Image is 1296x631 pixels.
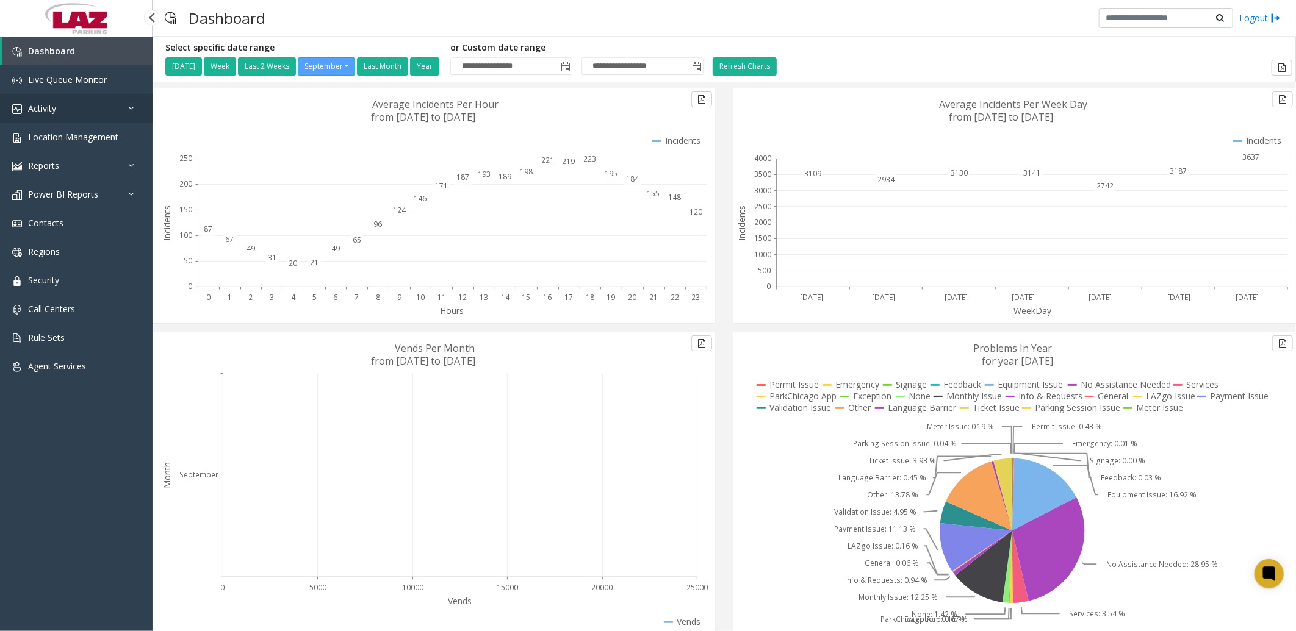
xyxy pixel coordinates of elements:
[1098,390,1128,402] text: General
[206,292,211,302] text: 0
[754,217,771,227] text: 2000
[12,47,22,57] img: 'icon'
[28,188,98,200] span: Power BI Reports
[28,160,59,171] span: Reports
[1271,12,1281,24] img: logout
[1090,455,1146,466] text: Signage: 0.00 %
[291,292,296,302] text: 4
[845,575,927,585] text: Info & Requests: 0.94 %
[691,335,712,351] button: Export to pdf
[1272,60,1292,76] button: Export to pdf
[754,249,771,260] text: 1000
[1081,379,1171,390] text: No Assistance Needed
[691,91,712,107] button: Export to pdf
[800,292,823,302] text: [DATE]
[896,379,927,390] text: Signage
[353,235,361,245] text: 65
[927,421,995,432] text: Meter Issue: 0.19 %
[331,243,340,254] text: 49
[736,205,747,241] text: Incidents
[373,219,382,229] text: 96
[939,98,1087,111] text: Average Incidents Per Week Day
[558,58,572,75] span: Toggle popup
[564,292,573,302] text: 17
[414,193,427,204] text: 146
[974,341,1053,355] text: Problems In Year
[665,135,700,146] text: Incidents
[872,292,895,302] text: [DATE]
[1018,390,1082,402] text: Info & Requests
[395,341,475,355] text: Vends Per Month
[161,205,173,241] text: Incidents
[1024,168,1041,178] text: 3141
[12,104,22,114] img: 'icon'
[1272,91,1293,107] button: Export to pdf
[2,37,153,65] a: Dashboard
[713,57,777,76] button: Refresh Charts
[480,292,488,302] text: 13
[754,153,771,163] text: 4000
[973,402,1020,413] text: Ticket Issue
[520,166,533,177] text: 198
[1073,438,1138,449] text: Emergency: 0.01 %
[393,205,406,215] text: 124
[28,303,75,315] span: Call Centers
[692,292,700,302] text: 23
[1236,292,1259,302] text: [DATE]
[1186,379,1219,390] text: Services
[945,292,968,302] text: [DATE]
[12,305,22,315] img: 'icon'
[1013,305,1052,316] text: WeekDay
[28,45,75,57] span: Dashboard
[839,472,927,483] text: Language Barrier: 0.45 %
[179,153,192,163] text: 250
[769,390,837,402] text: ParkChicago App
[848,402,871,413] text: Other
[1243,152,1260,162] text: 3637
[647,188,660,199] text: 155
[410,57,439,76] button: Year
[28,131,118,143] span: Location Management
[448,595,472,607] text: Vends
[754,185,771,196] text: 3000
[867,490,918,500] text: Other: 13.78 %
[221,582,225,593] text: 0
[1032,421,1102,432] text: Permit Issue: 0.43 %
[270,292,274,302] text: 3
[543,292,552,302] text: 16
[28,217,63,229] span: Contacts
[165,43,441,53] h5: Select specific date range
[204,57,236,76] button: Week
[289,258,297,268] text: 20
[376,292,380,302] text: 8
[12,133,22,143] img: 'icon'
[179,204,192,215] text: 150
[804,168,821,179] text: 3109
[677,616,700,627] text: Vends
[499,171,511,182] text: 189
[372,354,476,368] text: from [DATE] to [DATE]
[28,274,59,286] span: Security
[501,292,510,302] text: 14
[402,582,423,593] text: 10000
[437,292,446,302] text: 11
[982,354,1054,368] text: for year [DATE]
[766,282,771,292] text: 0
[1106,559,1218,569] text: No Assistance Needed: 28.95 %
[877,174,895,185] text: 2934
[583,154,596,164] text: 223
[605,168,617,179] text: 195
[12,333,22,343] img: 'icon'
[1136,402,1183,413] text: Meter Issue
[905,614,965,624] text: Exception: 0.16 %
[12,219,22,229] img: 'icon'
[435,180,448,191] text: 171
[165,3,176,33] img: pageIcon
[12,190,22,200] img: 'icon'
[607,292,616,302] text: 19
[28,74,107,85] span: Live Queue Monitor
[1035,402,1120,413] text: Parking Session Issue
[497,582,518,593] text: 15000
[563,156,575,166] text: 219
[689,58,703,75] span: Toggle popup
